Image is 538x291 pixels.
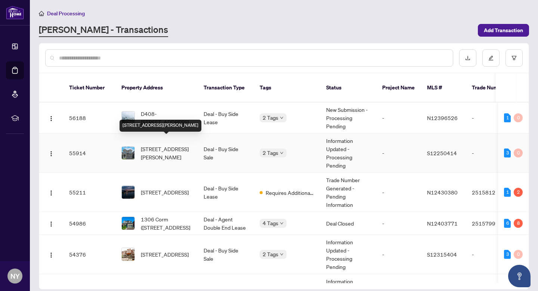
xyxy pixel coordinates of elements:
[484,24,523,36] span: Add Transaction
[427,150,457,156] span: S12250414
[198,73,254,102] th: Transaction Type
[122,248,134,261] img: thumbnail-img
[45,186,57,198] button: Logo
[466,212,518,235] td: 2515799
[141,215,192,232] span: 1306 Corm ([STREET_ADDRESS]
[39,11,44,16] span: home
[504,148,511,157] div: 3
[263,113,278,122] span: 2 Tags
[320,102,376,134] td: New Submission - Processing Pending
[122,147,134,159] img: thumbnail-img
[504,219,511,228] div: 6
[141,188,189,196] span: [STREET_ADDRESS]
[6,6,24,19] img: logo
[198,134,254,173] td: Deal - Buy Side Sale
[39,24,168,37] a: [PERSON_NAME] - Transactions
[459,49,476,67] button: download
[254,73,320,102] th: Tags
[47,10,85,17] span: Deal Processing
[48,190,54,196] img: Logo
[478,24,529,37] button: Add Transaction
[263,148,278,157] span: 2 Tags
[141,145,192,161] span: [STREET_ADDRESS][PERSON_NAME]
[280,221,284,225] span: down
[122,217,134,230] img: thumbnail-img
[63,173,115,212] td: 55211
[280,151,284,155] span: down
[514,113,523,122] div: 0
[514,219,523,228] div: 8
[48,151,54,157] img: Logo
[505,49,523,67] button: filter
[466,73,518,102] th: Trade Number
[466,134,518,173] td: -
[63,73,115,102] th: Ticket Number
[141,110,192,126] span: D408-[STREET_ADDRESS]
[466,102,518,134] td: -
[45,147,57,159] button: Logo
[376,173,421,212] td: -
[122,186,134,199] img: thumbnail-img
[376,134,421,173] td: -
[376,102,421,134] td: -
[427,189,458,196] span: N12430380
[427,251,457,258] span: S12315404
[280,116,284,120] span: down
[10,271,20,281] span: NY
[63,134,115,173] td: 55914
[465,55,470,61] span: download
[320,73,376,102] th: Status
[48,221,54,227] img: Logo
[198,212,254,235] td: Deal - Agent Double End Lease
[504,250,511,259] div: 3
[63,212,115,235] td: 54986
[198,173,254,212] td: Deal - Buy Side Lease
[263,219,278,227] span: 4 Tags
[514,250,523,259] div: 0
[488,55,494,61] span: edit
[514,188,523,197] div: 2
[198,102,254,134] td: Deal - Buy Side Lease
[511,55,517,61] span: filter
[122,111,134,124] img: thumbnail-img
[320,134,376,173] td: Information Updated - Processing Pending
[280,252,284,256] span: down
[320,173,376,212] td: Trade Number Generated - Pending Information
[63,102,115,134] td: 56188
[482,49,500,67] button: edit
[427,220,458,227] span: N12403771
[320,235,376,274] td: Information Updated - Processing Pending
[45,112,57,124] button: Logo
[504,113,511,122] div: 1
[376,235,421,274] td: -
[427,114,458,121] span: N12396526
[508,265,531,287] button: Open asap
[320,212,376,235] td: Deal Closed
[45,217,57,229] button: Logo
[115,73,198,102] th: Property Address
[376,73,421,102] th: Project Name
[48,252,54,258] img: Logo
[263,250,278,258] span: 2 Tags
[120,120,201,132] div: [STREET_ADDRESS][PERSON_NAME]
[266,189,314,197] span: Requires Additional Docs
[45,248,57,260] button: Logo
[141,250,189,258] span: [STREET_ADDRESS]
[514,148,523,157] div: 0
[466,173,518,212] td: 2515812
[466,235,518,274] td: -
[48,116,54,122] img: Logo
[198,235,254,274] td: Deal - Buy Side Sale
[504,188,511,197] div: 1
[376,212,421,235] td: -
[421,73,466,102] th: MLS #
[63,235,115,274] td: 54376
